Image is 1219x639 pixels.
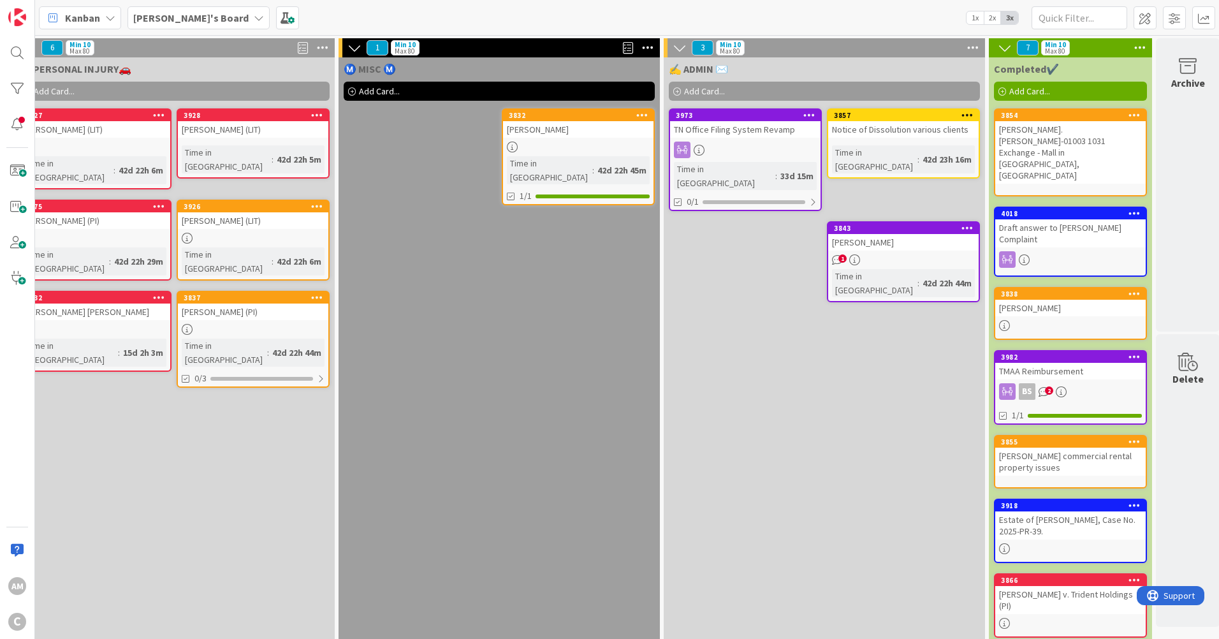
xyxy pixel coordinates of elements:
div: Min 10 [1045,41,1066,48]
div: [PERSON_NAME] [503,121,653,138]
div: 3843 [834,224,979,233]
div: 42d 23h 16m [919,152,975,166]
span: : [109,254,111,268]
div: 3926[PERSON_NAME] (LIT) [178,201,328,229]
div: 4018 [995,208,1146,219]
a: 3855[PERSON_NAME] commercial rental property issues [994,435,1147,488]
div: 42d 22h 44m [269,346,325,360]
div: Delete [1172,371,1204,386]
div: 3982 [995,351,1146,363]
div: Time in [GEOGRAPHIC_DATA] [24,247,109,275]
div: 3857 [828,110,979,121]
span: Kanban [65,10,100,26]
a: 3926[PERSON_NAME] (LIT)Time in [GEOGRAPHIC_DATA]:42d 22h 6m [177,200,330,281]
div: Min 10 [395,41,416,48]
div: Time in [GEOGRAPHIC_DATA] [674,162,775,190]
div: 42d 22h 6m [115,163,166,177]
div: 3838[PERSON_NAME] [995,288,1146,316]
div: [PERSON_NAME] [PERSON_NAME] [20,304,170,320]
span: 6 [41,40,63,55]
div: Time in [GEOGRAPHIC_DATA] [832,269,917,297]
span: : [917,276,919,290]
span: : [592,163,594,177]
span: : [113,163,115,177]
div: 3927 [26,111,170,120]
span: : [917,152,919,166]
a: 3875[PERSON_NAME] (PI)Time in [GEOGRAPHIC_DATA]:42d 22h 29m [18,200,172,281]
a: 3866[PERSON_NAME] v. Trident Holdings (PI) [994,573,1147,638]
span: 2x [984,11,1001,24]
div: 3875 [20,201,170,212]
div: 3926 [184,202,328,211]
span: Ⓜ️ MISC Ⓜ️ [344,62,396,75]
span: Support [27,2,58,17]
b: [PERSON_NAME]'s Board [133,11,249,24]
div: 3832[PERSON_NAME] [503,110,653,138]
div: [PERSON_NAME] commercial rental property issues [995,448,1146,476]
div: 3866[PERSON_NAME] v. Trident Holdings (PI) [995,575,1146,614]
span: Completed✔️ [994,62,1059,75]
div: Time in [GEOGRAPHIC_DATA] [507,156,592,184]
div: AM [8,577,26,595]
div: 3982TMAA Reimbursement [995,351,1146,379]
div: 3928 [178,110,328,121]
div: 4032[PERSON_NAME] [PERSON_NAME] [20,292,170,320]
span: Add Card... [684,85,725,97]
div: 3855 [1001,437,1146,446]
div: 3837[PERSON_NAME] (PI) [178,292,328,320]
div: Max 80 [395,48,414,54]
div: [PERSON_NAME] (LIT) [20,121,170,138]
div: 33d 15m [777,169,817,183]
span: Add Card... [1009,85,1050,97]
span: 0/3 [194,372,207,385]
div: Estate of [PERSON_NAME], Case No. 2025-PR-39. [995,511,1146,540]
a: 3843[PERSON_NAME]Time in [GEOGRAPHIC_DATA]:42d 22h 44m [827,221,980,302]
div: 3926 [178,201,328,212]
div: 3918Estate of [PERSON_NAME], Case No. 2025-PR-39. [995,500,1146,540]
div: TN Office Filing System Revamp [670,121,821,138]
span: : [118,346,120,360]
div: Time in [GEOGRAPHIC_DATA] [182,145,272,173]
span: 1 [367,40,388,55]
div: 3838 [1001,290,1146,298]
div: 3927[PERSON_NAME] (LIT) [20,110,170,138]
span: : [775,169,777,183]
span: 🤕 PERSONAL INJURY🚗 [18,62,131,75]
div: Time in [GEOGRAPHIC_DATA] [182,247,272,275]
a: 3973TN Office Filing System RevampTime in [GEOGRAPHIC_DATA]:33d 15m0/1 [669,108,822,211]
span: Add Card... [359,85,400,97]
span: Add Card... [34,85,75,97]
div: 42d 22h 44m [919,276,975,290]
div: 4018Draft answer to [PERSON_NAME] Complaint [995,208,1146,247]
div: 3843 [828,223,979,234]
div: [PERSON_NAME] [828,234,979,251]
div: [PERSON_NAME] (PI) [178,304,328,320]
div: BS [995,383,1146,400]
div: 42d 22h 5m [274,152,325,166]
div: 3857 [834,111,979,120]
div: 3838 [995,288,1146,300]
div: 3854 [995,110,1146,121]
div: 42d 22h 6m [274,254,325,268]
div: Time in [GEOGRAPHIC_DATA] [24,339,118,367]
span: : [272,254,274,268]
a: 3837[PERSON_NAME] (PI)Time in [GEOGRAPHIC_DATA]:42d 22h 44m0/3 [177,291,330,388]
div: Max 80 [720,48,740,54]
a: 3854[PERSON_NAME].[PERSON_NAME]-01003 1031 Exchange - Mall in [GEOGRAPHIC_DATA], [GEOGRAPHIC_DATA] [994,108,1147,196]
div: 3928[PERSON_NAME] (LIT) [178,110,328,138]
div: TMAA Reimbursement [995,363,1146,379]
div: 3837 [178,292,328,304]
span: 0/1 [687,195,699,209]
div: 3837 [184,293,328,302]
div: 4032 [20,292,170,304]
div: 3866 [1001,576,1146,585]
a: 3927[PERSON_NAME] (LIT)Time in [GEOGRAPHIC_DATA]:42d 22h 6m [18,108,172,189]
div: [PERSON_NAME].[PERSON_NAME]-01003 1031 Exchange - Mall in [GEOGRAPHIC_DATA], [GEOGRAPHIC_DATA] [995,121,1146,184]
a: 3982TMAA ReimbursementBS1/1 [994,350,1147,425]
div: Archive [1171,75,1205,91]
span: 2 [1045,386,1053,395]
span: 1 [838,254,847,263]
div: 3866 [995,575,1146,586]
div: 3855[PERSON_NAME] commercial rental property issues [995,436,1146,476]
div: 42d 22h 29m [111,254,166,268]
